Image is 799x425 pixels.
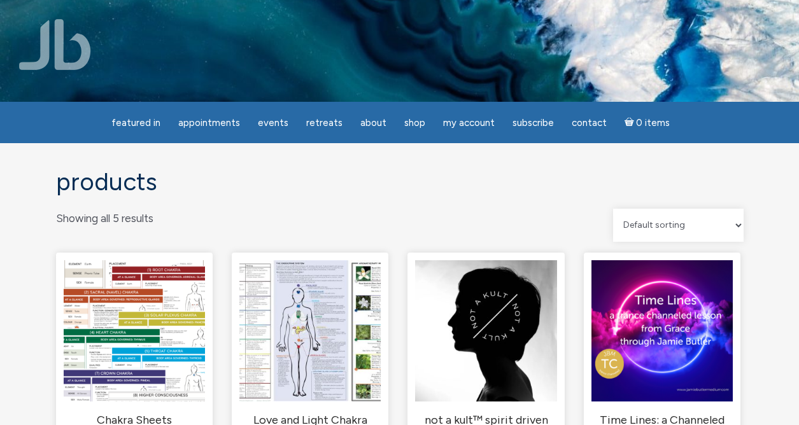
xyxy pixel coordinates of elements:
[306,117,343,129] span: Retreats
[56,169,744,196] h1: Products
[360,117,386,129] span: About
[178,117,240,129] span: Appointments
[258,117,288,129] span: Events
[64,260,205,401] img: Chakra Sheets
[353,111,394,136] a: About
[19,19,91,70] img: Jamie Butler. The Everyday Medium
[404,117,425,129] span: Shop
[617,109,678,136] a: Cart0 items
[613,209,744,242] select: Shop order
[239,260,381,401] img: Love and Light Chakra Reference Chart
[171,111,248,136] a: Appointments
[505,111,562,136] a: Subscribe
[435,111,502,136] a: My Account
[513,117,554,129] span: Subscribe
[250,111,296,136] a: Events
[572,117,607,129] span: Contact
[591,260,733,401] img: Time Lines: a Channeled Lesson from Grace
[636,118,670,128] span: 0 items
[397,111,433,136] a: Shop
[111,117,160,129] span: featured in
[56,209,153,228] p: Showing all 5 results
[443,117,495,129] span: My Account
[625,117,637,129] i: Cart
[415,260,556,401] img: not a kult™ spirit driven essential oil products
[104,111,168,136] a: featured in
[299,111,350,136] a: Retreats
[564,111,614,136] a: Contact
